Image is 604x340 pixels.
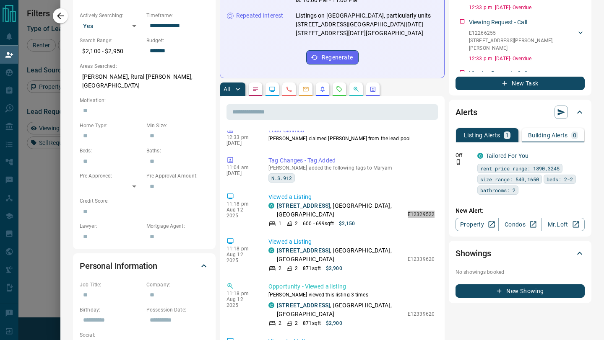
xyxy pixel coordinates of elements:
p: Aug 12 2025 [226,296,256,308]
p: 600 - 699 sqft [303,220,333,227]
button: Regenerate [306,50,359,64]
p: Viewed a Listing [268,193,435,201]
p: Lead Claimed [268,126,435,135]
p: 12:33 p.m. [DATE] - Overdue [469,55,585,62]
p: $2,900 [326,319,342,327]
p: $2,150 [339,220,355,227]
p: Beds: [80,147,142,155]
p: Listing Alerts [464,132,500,138]
p: Opportunity - Viewed a listing [268,282,435,291]
p: 871 sqft [303,319,321,327]
div: Personal Information [80,256,209,276]
p: Birthday: [80,306,142,314]
span: N.S.912 [271,174,292,182]
p: Motivation: [80,97,209,104]
p: 2 [295,265,298,272]
div: Yes [80,19,142,33]
p: E12339620 [408,255,435,263]
p: Viewing Request - Call [469,69,527,78]
svg: Push Notification Only [456,159,461,165]
p: Actively Searching: [80,12,142,19]
p: Viewing Request - Call [469,18,527,27]
p: Min Size: [146,122,209,129]
p: Possession Date: [146,306,209,314]
div: Alerts [456,102,585,122]
div: Showings [456,243,585,263]
div: condos.ca [268,203,274,209]
p: , [GEOGRAPHIC_DATA], [GEOGRAPHIC_DATA] [277,246,404,264]
p: 0 [573,132,576,138]
svg: Calls [286,86,292,93]
p: E12266255 [469,29,576,37]
p: New Alert: [456,206,585,215]
p: 12:33 p.m. [DATE] - Overdue [469,4,585,11]
p: Baths: [146,147,209,155]
p: 2 [279,319,281,327]
p: Social: [80,331,142,339]
p: Pre-Approval Amount: [146,172,209,180]
p: Mortgage Agent: [146,222,209,230]
p: Pre-Approved: [80,172,142,180]
span: size range: 540,1650 [480,175,539,183]
p: [DATE] [226,140,256,146]
p: [PERSON_NAME], Rural [PERSON_NAME], [GEOGRAPHIC_DATA] [80,70,209,93]
p: Lawyer: [80,222,142,230]
svg: Opportunities [353,86,359,93]
p: 12:33 pm [226,134,256,140]
p: Tag Changes - Tag Added [268,156,435,165]
p: E12329522 [408,211,435,218]
p: Credit Score: [80,197,209,205]
h2: Showings [456,247,491,260]
span: beds: 2-2 [547,175,573,183]
p: Aug 12 2025 [226,252,256,263]
p: 11:18 pm [226,291,256,296]
p: Aug 12 2025 [226,207,256,219]
a: Mr.Loft [542,218,585,231]
div: condos.ca [477,153,483,159]
p: $2,900 [326,265,342,272]
p: 11:18 pm [226,246,256,252]
svg: Agent Actions [370,86,376,93]
button: New Showing [456,284,585,298]
svg: Emails [302,86,309,93]
a: [STREET_ADDRESS] [277,302,330,309]
p: E12339620 [408,310,435,318]
p: 1 [279,220,281,227]
p: All [224,86,230,92]
p: [PERSON_NAME] claimed [PERSON_NAME] from the lead pool [268,135,435,142]
a: [STREET_ADDRESS] [277,202,330,209]
p: 11:04 am [226,165,256,170]
p: Viewed a Listing [268,237,435,246]
p: Search Range: [80,37,142,44]
a: Property [456,218,499,231]
button: New Task [456,77,585,90]
p: No showings booked [456,268,585,276]
p: Off [456,152,472,159]
div: condos.ca [268,247,274,253]
p: 871 sqft [303,265,321,272]
a: [STREET_ADDRESS] [277,247,330,254]
div: E12266255[STREET_ADDRESS][PERSON_NAME],[PERSON_NAME] [469,28,585,54]
p: [PERSON_NAME] added the following tags to Maryam [268,165,435,171]
p: $2,100 - $2,950 [80,44,142,58]
svg: Requests [336,86,343,93]
p: Building Alerts [528,132,568,138]
h2: Alerts [456,106,477,119]
p: 1 [505,132,509,138]
h2: Personal Information [80,259,157,273]
svg: Listing Alerts [319,86,326,93]
p: , [GEOGRAPHIC_DATA], [GEOGRAPHIC_DATA] [277,301,404,319]
p: Home Type: [80,122,142,129]
p: [STREET_ADDRESS][PERSON_NAME] , [PERSON_NAME] [469,37,576,52]
p: Repeated Interest [236,11,283,20]
p: Listings on [GEOGRAPHIC_DATA], particularly units [STREET_ADDRESS][GEOGRAPHIC_DATA][DATE][STREET_... [296,11,437,38]
span: rent price range: 1890,3245 [480,164,560,173]
p: Areas Searched: [80,62,209,70]
p: 2 [279,265,281,272]
span: bathrooms: 2 [480,186,515,194]
p: 2 [295,220,298,227]
div: condos.ca [268,302,274,308]
a: Condos [498,218,542,231]
svg: Notes [252,86,259,93]
p: Budget: [146,37,209,44]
